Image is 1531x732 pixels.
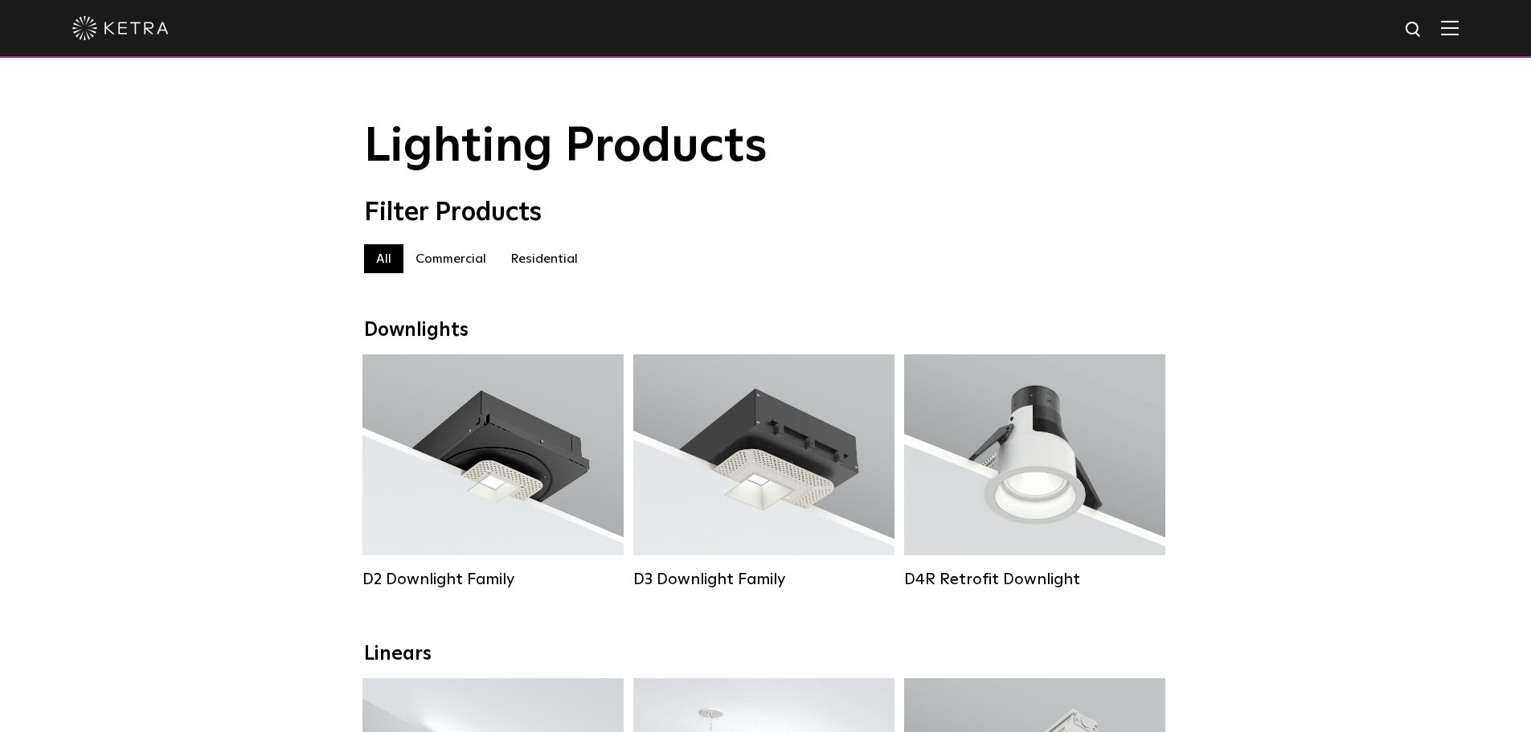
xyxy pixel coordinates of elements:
div: Downlights [364,319,1168,342]
label: All [364,244,403,273]
label: Commercial [403,244,498,273]
img: search icon [1404,20,1424,40]
img: Hamburger%20Nav.svg [1441,20,1459,35]
div: D2 Downlight Family [362,570,624,589]
a: D2 Downlight Family Lumen Output:1200Colors:White / Black / Gloss Black / Silver / Bronze / Silve... [362,354,624,589]
label: Residential [498,244,590,273]
a: D3 Downlight Family Lumen Output:700 / 900 / 1100Colors:White / Black / Silver / Bronze / Paintab... [633,354,894,589]
div: Linears [364,643,1168,666]
img: ketra-logo-2019-white [72,16,169,40]
div: D3 Downlight Family [633,570,894,589]
a: D4R Retrofit Downlight Lumen Output:800Colors:White / BlackBeam Angles:15° / 25° / 40° / 60°Watta... [904,354,1165,589]
div: D4R Retrofit Downlight [904,570,1165,589]
div: Filter Products [364,198,1168,228]
span: Lighting Products [364,123,768,171]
